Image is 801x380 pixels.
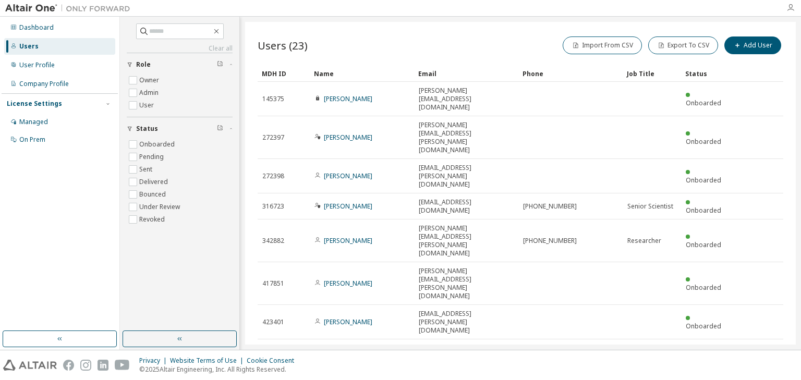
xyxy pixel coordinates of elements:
label: Delivered [139,176,170,188]
div: Name [314,65,410,82]
span: [EMAIL_ADDRESS][PERSON_NAME][DOMAIN_NAME] [419,164,514,189]
div: Phone [523,65,618,82]
a: Clear all [127,44,233,53]
a: [PERSON_NAME] [324,171,372,180]
span: [PHONE_NUMBER] [523,237,577,245]
button: Role [127,53,233,76]
span: Researcher [627,237,661,245]
label: Owner [139,74,161,87]
span: [PERSON_NAME][EMAIL_ADDRESS][DOMAIN_NAME] [419,87,514,112]
span: Users (23) [258,38,308,53]
span: Onboarded [686,137,721,146]
img: youtube.svg [115,360,130,371]
a: [PERSON_NAME] [324,317,372,326]
span: [PERSON_NAME][EMAIL_ADDRESS][PERSON_NAME][DOMAIN_NAME] [419,267,514,300]
span: Onboarded [686,99,721,107]
div: Users [19,42,39,51]
span: 272397 [262,133,284,142]
div: Job Title [627,65,677,82]
div: Company Profile [19,80,69,88]
div: Privacy [139,357,170,365]
span: Clear filter [217,125,223,133]
span: Onboarded [686,240,721,249]
div: Status [685,65,729,82]
label: User [139,99,156,112]
span: Onboarded [686,283,721,292]
span: 417851 [262,279,284,288]
span: [PHONE_NUMBER] [523,202,577,211]
span: Clear filter [217,60,223,69]
span: [PERSON_NAME][EMAIL_ADDRESS][PERSON_NAME][DOMAIN_NAME] [419,121,514,154]
label: Revoked [139,213,167,226]
a: [PERSON_NAME] [324,133,372,142]
a: [PERSON_NAME] [324,279,372,288]
p: © 2025 Altair Engineering, Inc. All Rights Reserved. [139,365,300,374]
span: 272398 [262,172,284,180]
label: Under Review [139,201,182,213]
div: Email [418,65,514,82]
span: [EMAIL_ADDRESS][PERSON_NAME][DOMAIN_NAME] [419,310,514,335]
button: Import From CSV [563,36,642,54]
div: Managed [19,118,48,126]
span: Senior Scientist [627,202,673,211]
a: [PERSON_NAME] [324,236,372,245]
span: [EMAIL_ADDRESS][DOMAIN_NAME] [419,198,514,215]
img: altair_logo.svg [3,360,57,371]
div: MDH ID [262,65,306,82]
div: Cookie Consent [247,357,300,365]
div: User Profile [19,61,55,69]
span: 423401 [262,318,284,326]
span: [EMAIL_ADDRESS][DOMAIN_NAME] [419,344,514,361]
span: Status [136,125,158,133]
span: [PERSON_NAME][EMAIL_ADDRESS][PERSON_NAME][DOMAIN_NAME] [419,224,514,258]
a: [PERSON_NAME] [324,202,372,211]
span: 342882 [262,237,284,245]
label: Sent [139,163,154,176]
label: Pending [139,151,166,163]
img: linkedin.svg [98,360,108,371]
button: Add User [724,36,781,54]
span: 145375 [262,95,284,103]
label: Admin [139,87,161,99]
div: On Prem [19,136,45,144]
span: Role [136,60,151,69]
button: Export To CSV [648,36,718,54]
div: Dashboard [19,23,54,32]
div: License Settings [7,100,62,108]
label: Bounced [139,188,168,201]
a: [PERSON_NAME] [324,94,372,103]
span: Onboarded [686,176,721,185]
span: Onboarded [686,206,721,215]
img: Altair One [5,3,136,14]
img: facebook.svg [63,360,74,371]
img: instagram.svg [80,360,91,371]
div: Website Terms of Use [170,357,247,365]
span: Onboarded [686,322,721,330]
button: Status [127,117,233,140]
span: 316723 [262,202,284,211]
label: Onboarded [139,138,177,151]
